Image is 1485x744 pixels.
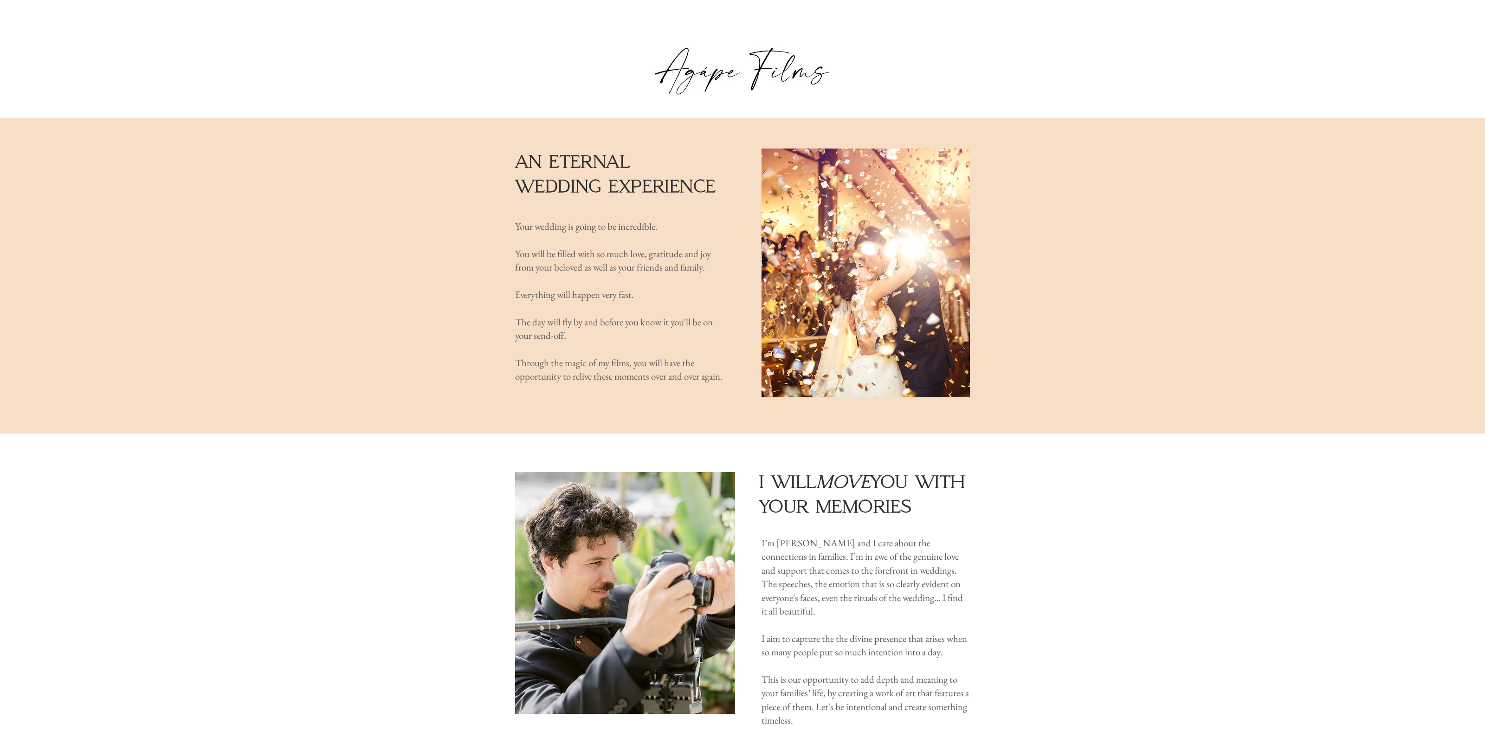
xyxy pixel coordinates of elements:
[515,150,716,197] span: an eternal wedding experience
[515,247,711,273] span: You will be filled with so much love, gratitude and joy from your beloved as well as your friends...
[762,537,963,617] span: I’m [PERSON_NAME] and I care about the connections in families. I’m in awe of the genuine love an...
[816,471,871,492] span: move
[515,316,713,342] span: The day will fly by and before you know it you'll be on your send-off.
[515,356,723,382] span: Through the magic of my films, you will have the opportunity to relive these moments over and ove...
[515,288,634,301] span: Everything will happen very fast.
[759,471,965,517] span: i will you with your memories
[515,472,735,714] img: Photos (5 of 12).jpg
[762,632,967,658] span: I aim to capture the the divine presence that arises when so many people put so much intention in...
[762,673,969,726] span: This is our opportunity to add depth and meaning to your families’ life, by creating a work of ar...
[515,220,658,233] span: Your wedding is going to be incredible.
